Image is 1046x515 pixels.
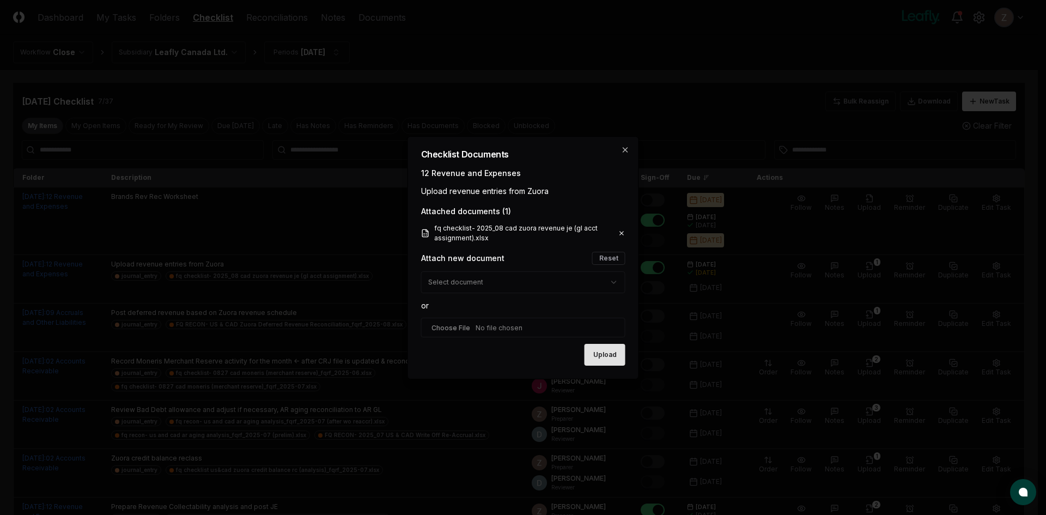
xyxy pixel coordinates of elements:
[421,150,625,159] h2: Checklist Documents
[592,252,625,265] button: Reset
[421,300,625,311] div: or
[421,205,625,217] div: Attached documents ( 1 )
[421,185,625,197] div: Upload revenue entries from Zuora
[585,344,625,366] button: Upload
[421,252,504,264] div: Attach new document
[421,223,618,243] a: fq checklist- 2025_08 cad zuora revenue je (gl acct assignment).xlsx
[421,167,625,179] div: 12 Revenue and Expenses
